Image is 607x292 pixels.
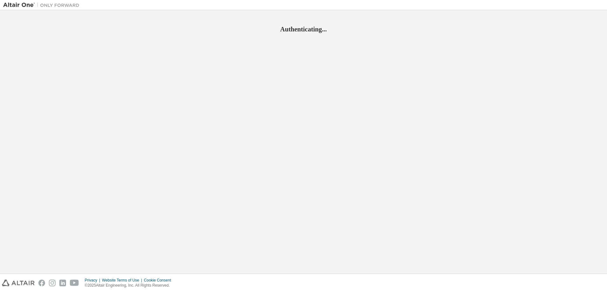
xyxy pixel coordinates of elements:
div: Cookie Consent [144,278,175,283]
img: linkedin.svg [59,280,66,286]
div: Website Terms of Use [102,278,144,283]
img: Altair One [3,2,83,8]
p: © 2025 Altair Engineering, Inc. All Rights Reserved. [85,283,175,288]
img: facebook.svg [38,280,45,286]
h2: Authenticating... [3,25,604,33]
img: altair_logo.svg [2,280,35,286]
div: Privacy [85,278,102,283]
img: youtube.svg [70,280,79,286]
img: instagram.svg [49,280,56,286]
